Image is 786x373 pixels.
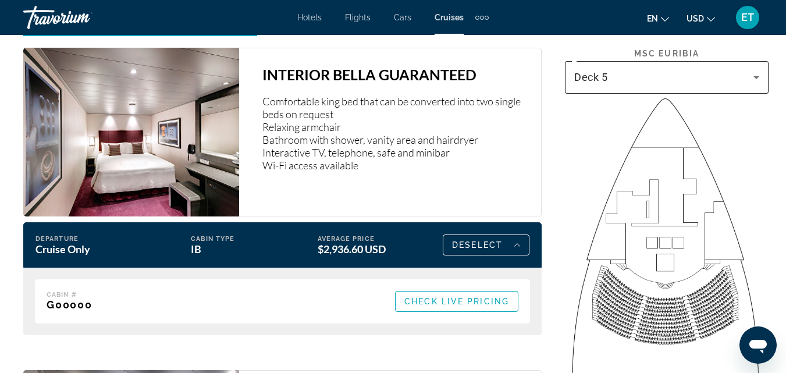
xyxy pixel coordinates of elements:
[318,243,403,255] div: $2,936.60 USD
[452,240,503,250] span: Deselect
[443,235,529,255] button: Deselect
[394,13,411,22] a: Cars
[262,95,529,172] p: Comfortable king bed that can be converted into two single beds on request Relaxing armchair Bath...
[47,291,93,299] div: Cabin #
[47,299,93,311] div: G00000
[687,10,715,27] button: Change currency
[647,14,658,23] span: en
[23,2,140,33] a: Travorium
[565,49,769,58] div: MSC Euribia
[395,291,518,312] button: Check Live Pricing
[574,71,607,83] span: Deck 5
[23,48,239,216] img: INTERIOR BELLA GUARANTEED
[318,235,403,243] div: Average Price
[35,243,150,255] div: Cruise Only
[191,235,276,243] div: Cabin Type
[404,297,509,306] span: Check Live Pricing
[647,10,669,27] button: Change language
[739,326,777,364] iframe: Кнопка запуска окна обмена сообщениями
[35,235,150,243] div: Departure
[732,5,763,30] button: User Menu
[475,8,489,27] button: Extra navigation items
[687,14,704,23] span: USD
[191,243,276,255] div: IB
[435,13,464,22] a: Cruises
[297,13,322,22] a: Hotels
[262,66,529,83] h3: INTERIOR BELLA GUARANTEED
[741,12,754,23] span: ET
[345,13,371,22] a: Flights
